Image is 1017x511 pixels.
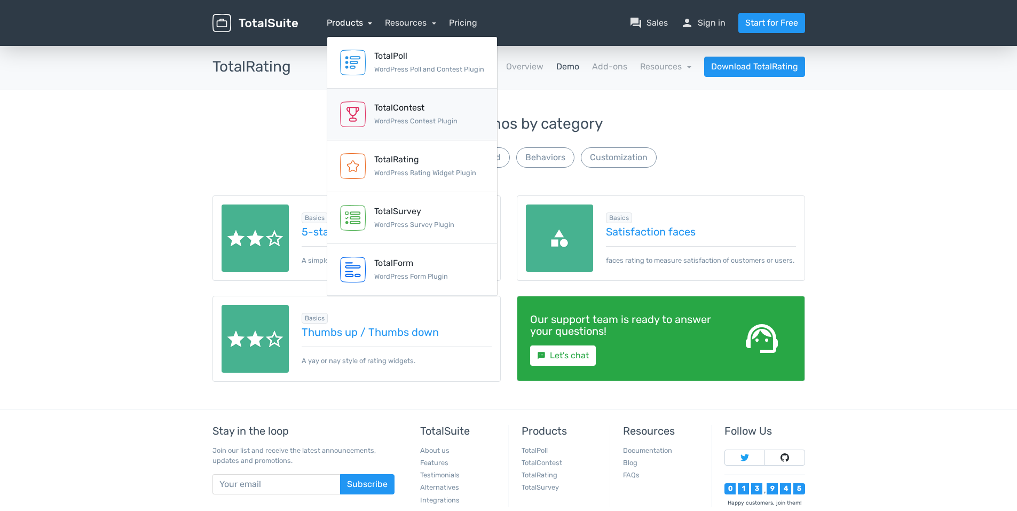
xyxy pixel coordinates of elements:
[623,425,703,437] h5: Resources
[385,18,436,28] a: Resources
[420,459,448,467] a: Features
[724,499,805,507] div: Happy customers, join them!
[606,226,796,238] a: Satisfaction faces
[581,147,657,168] button: Customization
[522,446,548,454] a: TotalPoll
[526,205,594,272] img: categories.png.webp
[738,483,749,494] div: 1
[212,14,298,33] img: TotalSuite for WordPress
[327,192,497,244] a: TotalSurvey WordPress Survey Plugin
[606,213,632,223] span: Browse all in Basics
[340,153,366,179] img: TotalRating
[640,61,691,72] a: Resources
[751,483,762,494] div: 3
[302,213,328,223] span: Browse all in Basics
[592,60,627,73] a: Add-ons
[530,313,716,337] h4: Our support team is ready to answer your questions!
[327,244,497,296] a: TotalForm WordPress Form Plugin
[420,425,500,437] h5: TotalSuite
[340,205,366,231] img: TotalSurvey
[374,205,454,218] div: TotalSurvey
[212,445,395,466] p: Join our list and receive the latest announcements, updates and promotions.
[724,483,736,494] div: 0
[629,17,642,29] span: question_answer
[302,347,492,366] p: A yay or nay style of rating widgets.
[340,474,395,494] button: Subscribe
[762,488,767,494] div: ,
[302,246,492,265] p: A simple rating widget out of 5 stars.
[374,117,458,125] small: WordPress Contest Plugin
[522,471,557,479] a: TotalRating
[522,425,602,437] h5: Products
[374,153,476,166] div: TotalRating
[222,205,289,272] img: rate.png.webp
[340,101,366,127] img: TotalContest
[327,37,497,89] a: TotalPoll WordPress Poll and Contest Plugin
[212,425,395,437] h5: Stay in the loop
[724,425,805,437] h5: Follow Us
[606,246,796,265] p: faces rating to measure satisfaction of customers or users.
[212,474,341,494] input: Your email
[522,459,562,467] a: TotalContest
[449,17,477,29] a: Pricing
[374,101,458,114] div: TotalContest
[537,351,546,360] small: sms
[420,446,450,454] a: About us
[781,453,789,462] img: Follow TotalSuite on Github
[629,17,668,29] a: question_answerSales
[302,313,328,324] span: Browse all in Basics
[374,257,448,270] div: TotalForm
[516,147,574,168] button: Behaviors
[623,459,637,467] a: Blog
[327,18,373,28] a: Products
[374,50,484,62] div: TotalPoll
[302,326,492,338] a: Thumbs up / Thumbs down
[222,305,289,373] img: rate.png.webp
[327,140,497,192] a: TotalRating WordPress Rating Widget Plugin
[767,483,778,494] div: 9
[420,471,460,479] a: Testimonials
[340,50,366,75] img: TotalPoll
[374,169,476,177] small: WordPress Rating Widget Plugin
[704,57,805,77] a: Download TotalRating
[374,272,448,280] small: WordPress Form Plugin
[302,226,492,238] a: 5-star
[374,221,454,229] small: WordPress Survey Plugin
[556,60,579,73] a: Demo
[212,59,291,75] h3: TotalRating
[623,471,640,479] a: FAQs
[340,257,366,282] img: TotalForm
[740,453,749,462] img: Follow TotalSuite on Twitter
[681,17,693,29] span: person
[420,483,459,491] a: Alternatives
[793,483,805,494] div: 5
[420,496,460,504] a: Integrations
[681,17,726,29] a: personSign in
[374,65,484,73] small: WordPress Poll and Contest Plugin
[327,89,497,140] a: TotalContest WordPress Contest Plugin
[623,446,672,454] a: Documentation
[212,116,805,132] h3: Browse demos by category
[743,319,781,358] span: support_agent
[738,13,805,33] a: Start for Free
[522,483,559,491] a: TotalSurvey
[530,345,596,366] a: smsLet's chat
[780,483,791,494] div: 4
[506,60,543,73] a: Overview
